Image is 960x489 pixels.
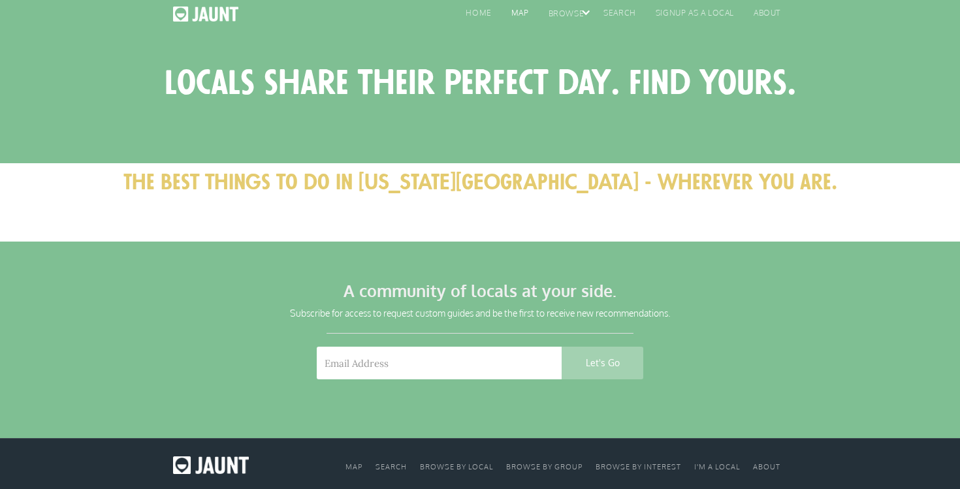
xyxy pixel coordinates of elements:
[317,347,562,379] input: Email Address
[741,7,787,26] a: About
[643,7,741,26] a: signup as a local
[453,7,498,26] a: home
[753,456,780,477] a: about
[498,7,536,26] a: map
[506,456,583,477] a: browse by group
[376,456,407,477] a: search
[562,347,643,379] input: Let's Go
[173,7,238,22] img: Jaunt logo
[536,7,591,27] div: browse
[694,456,740,477] a: I'm a local
[345,456,362,477] a: Map
[596,456,681,477] a: browse by interest
[173,456,249,474] img: Jaunt logo
[420,456,493,477] a: browse by local
[173,281,787,300] h2: A community of locals at your side.
[173,307,787,320] h5: Subscribe for access to request custom guides and be the first to receive new recommendations.
[590,7,643,26] a: search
